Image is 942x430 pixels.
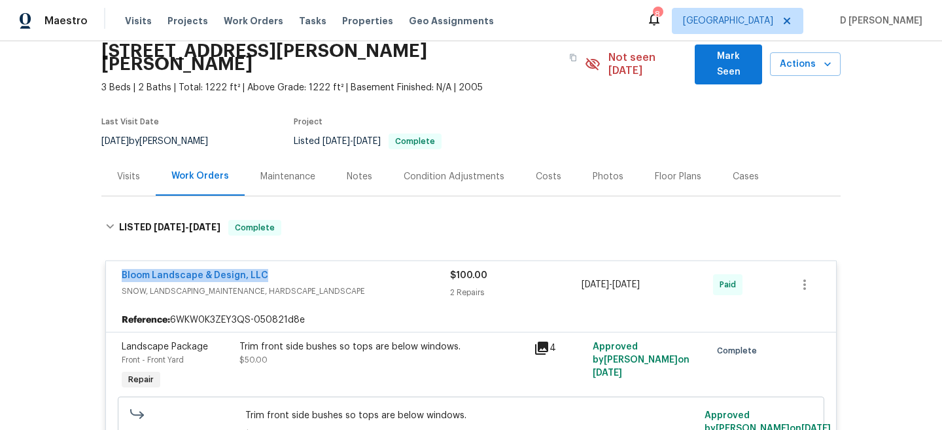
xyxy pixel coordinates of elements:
[122,314,170,327] b: Reference:
[44,14,88,27] span: Maestro
[608,51,688,77] span: Not seen [DATE]
[342,14,393,27] span: Properties
[101,137,129,146] span: [DATE]
[770,52,841,77] button: Actions
[125,14,152,27] span: Visits
[733,170,759,183] div: Cases
[101,207,841,249] div: LISTED [DATE]-[DATE]Complete
[653,8,662,21] div: 8
[835,14,922,27] span: D [PERSON_NAME]
[101,45,561,71] h2: [STREET_ADDRESS][PERSON_NAME][PERSON_NAME]
[612,280,640,289] span: [DATE]
[189,223,220,232] span: [DATE]
[582,280,609,289] span: [DATE]
[593,170,623,183] div: Photos
[409,14,494,27] span: Geo Assignments
[695,45,762,84] button: Mark Seen
[122,342,208,351] span: Landscape Package
[720,278,741,291] span: Paid
[294,118,323,126] span: Project
[117,170,140,183] div: Visits
[106,308,836,332] div: 6WKW0K3ZEY3QS-050821d8e
[122,356,184,364] span: Front - Front Yard
[123,373,159,386] span: Repair
[171,170,229,183] div: Work Orders
[101,134,224,149] div: by [PERSON_NAME]
[582,278,640,291] span: -
[239,356,268,364] span: $50.00
[593,342,689,378] span: Approved by [PERSON_NAME] on
[593,368,622,378] span: [DATE]
[154,223,185,232] span: [DATE]
[323,137,381,146] span: -
[780,56,830,73] span: Actions
[224,14,283,27] span: Work Orders
[561,46,585,69] button: Copy Address
[705,48,752,81] span: Mark Seen
[167,14,208,27] span: Projects
[536,170,561,183] div: Costs
[353,137,381,146] span: [DATE]
[245,409,697,422] span: Trim front side bushes so tops are below windows.
[294,137,442,146] span: Listed
[119,220,220,236] h6: LISTED
[323,137,350,146] span: [DATE]
[655,170,701,183] div: Floor Plans
[299,16,326,26] span: Tasks
[122,271,268,280] a: Bloom Landscape & Design, LLC
[390,137,440,145] span: Complete
[347,170,372,183] div: Notes
[450,286,582,299] div: 2 Repairs
[534,340,585,356] div: 4
[101,118,159,126] span: Last Visit Date
[683,14,773,27] span: [GEOGRAPHIC_DATA]
[450,271,487,280] span: $100.00
[122,285,450,298] span: SNOW, LANDSCAPING_MAINTENANCE, HARDSCAPE_LANDSCAPE
[230,221,280,234] span: Complete
[404,170,504,183] div: Condition Adjustments
[260,170,315,183] div: Maintenance
[154,223,220,232] span: -
[717,344,762,357] span: Complete
[101,81,585,94] span: 3 Beds | 2 Baths | Total: 1222 ft² | Above Grade: 1222 ft² | Basement Finished: N/A | 2005
[239,340,526,353] div: Trim front side bushes so tops are below windows.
